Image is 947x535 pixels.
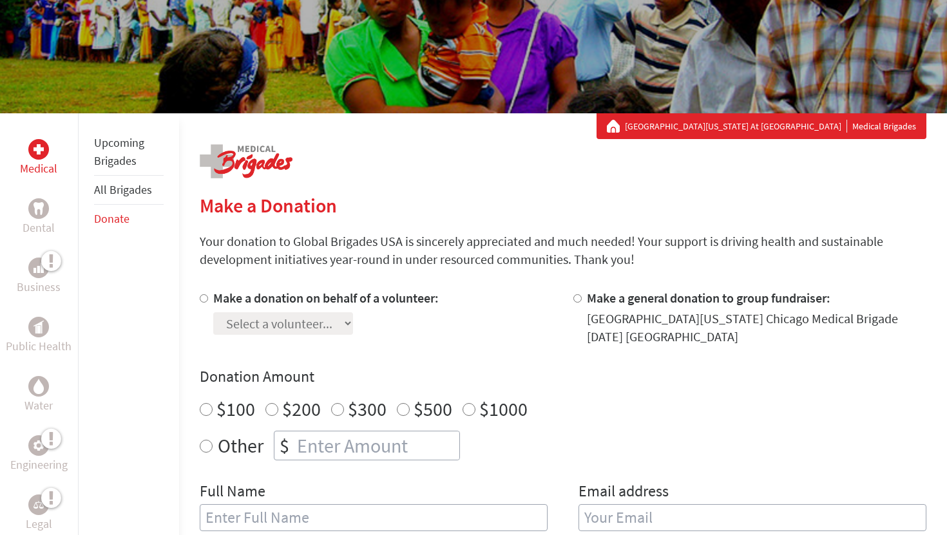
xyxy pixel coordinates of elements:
label: Make a donation on behalf of a volunteer: [213,290,439,306]
label: $1000 [479,397,528,421]
label: Make a general donation to group fundraiser: [587,290,830,306]
li: Donate [94,205,164,233]
div: $ [274,431,294,460]
h4: Donation Amount [200,366,926,387]
img: Engineering [33,440,44,451]
p: Water [24,397,53,415]
a: Public HealthPublic Health [6,317,72,355]
div: Engineering [28,435,49,456]
img: logo-medical.png [200,144,292,178]
input: Enter Full Name [200,504,548,531]
li: All Brigades [94,176,164,205]
label: Email address [579,481,669,504]
label: $500 [414,397,452,421]
p: Engineering [10,456,68,474]
a: All Brigades [94,182,152,197]
img: Dental [33,202,44,214]
div: Business [28,258,49,278]
input: Your Email [579,504,926,531]
img: Public Health [33,321,44,333]
img: Legal Empowerment [33,501,44,509]
a: DentalDental [23,198,55,237]
p: Public Health [6,337,72,355]
div: Water [28,376,49,397]
div: Dental [28,198,49,219]
p: Business [17,278,61,296]
a: Upcoming Brigades [94,135,144,168]
input: Enter Amount [294,431,459,460]
label: $100 [216,397,255,421]
div: Public Health [28,317,49,337]
label: $200 [282,397,321,421]
img: Water [33,379,44,393]
a: MedicalMedical [20,139,57,178]
a: [GEOGRAPHIC_DATA][US_STATE] At [GEOGRAPHIC_DATA] [625,120,847,133]
div: Medical [28,139,49,160]
img: Medical [33,144,44,155]
p: Dental [23,219,55,237]
h2: Make a Donation [200,194,926,217]
div: Legal Empowerment [28,494,49,515]
p: Your donation to Global Brigades USA is sincerely appreciated and much needed! Your support is dr... [200,232,926,268]
label: Other [218,431,263,460]
div: Medical Brigades [607,120,916,133]
a: BusinessBusiness [17,258,61,296]
img: Business [33,263,44,273]
a: WaterWater [24,376,53,415]
label: $300 [348,397,387,421]
label: Full Name [200,481,265,504]
div: [GEOGRAPHIC_DATA][US_STATE] Chicago Medical Brigade [DATE] [GEOGRAPHIC_DATA] [587,310,926,346]
a: Donate [94,211,129,226]
li: Upcoming Brigades [94,129,164,176]
a: EngineeringEngineering [10,435,68,474]
p: Medical [20,160,57,178]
